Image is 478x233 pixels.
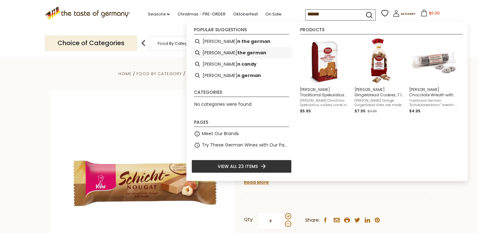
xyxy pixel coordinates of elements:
li: Categories [194,90,289,97]
strong: Qty: [244,216,253,224]
span: Traditional German "Schokoladenkranz:" wreath-shaped chocolate rounds covered with non-pareille t... [409,99,459,107]
li: Hermann Traditional Spekulatius Windmill Cookies, Assorted Shapes, 14.1 oz [297,36,352,117]
a: [PERSON_NAME] Gingerbread Cookies, 7.1 oz[PERSON_NAME] Orange Gingerbread bites are made with tra... [354,38,404,115]
input: Qty: [258,212,284,230]
span: $9.95 [367,109,377,114]
li: Products [300,27,463,34]
li: Meet Our Brands [191,128,292,140]
span: Share: [305,216,320,224]
li: Pages [194,120,289,127]
span: [PERSON_NAME] Christmas Spekulatius cookies come in 9 beautiful, seasonally-themed shapes. Origin... [300,99,349,107]
a: [PERSON_NAME] Traditional Spekulatius Windmill Cookies, Assorted Shapes, 14.1 oz[PERSON_NAME] Chr... [300,38,349,115]
b: the german [237,49,266,57]
span: [PERSON_NAME] Traditional Spekulatius Windmill Cookies, Assorted Shapes, 14.1 oz [300,87,349,98]
span: $5.95 [300,108,311,114]
span: [PERSON_NAME] Orange Gingerbread bites are made with traditional lebkuchen (gingerbread) dough in... [354,99,404,107]
li: Popular suggestions [194,27,289,34]
a: Home [118,71,132,77]
a: Oktoberfest [233,11,257,18]
span: View all 23 items [218,163,258,170]
a: Food By Category [136,71,182,77]
span: $7.95 [354,108,366,114]
span: No categories were found [194,101,251,107]
li: hermann german [191,70,292,81]
button: $0.00 [417,9,444,19]
span: [PERSON_NAME] Chocolate Wreath with Non-Pareille, 4.4 oz [409,87,459,98]
a: On Sale [265,11,281,18]
b: n german [237,72,261,79]
a: Seasons [148,11,170,18]
span: $4.95 [409,108,421,114]
a: Christmas - PRE-ORDER [177,11,225,18]
li: View all 23 items [191,160,292,173]
a: Try These German Wines with Our Pastry or Charcuterie [202,141,289,149]
span: Account [401,12,415,16]
a: Food By Category [158,41,194,46]
b: n candy [237,61,257,68]
div: Instant Search Results [186,21,468,181]
span: [PERSON_NAME] Gingerbread Cookies, 7.1 oz [354,87,404,98]
p: Choice of Categories [45,35,137,51]
li: Hermann Orange Gingerbread Cookies, 7.1 oz [352,36,407,117]
span: $0.00 [429,10,439,16]
a: Meet Our Brands [202,130,239,137]
b: n the german [237,38,270,45]
li: hermann candy [191,58,292,70]
li: hermann the german [191,36,292,47]
a: Read More [244,179,269,185]
li: Try These German Wines with Our Pastry or Charcuterie [191,140,292,151]
img: previous arrow [137,37,150,50]
a: [PERSON_NAME] Chocolate Wreath with Non-Pareille, 4.4 ozTraditional German "Schokoladenkranz:" wr... [409,38,459,115]
li: Hermann Chocolate Wreath with Non-Pareille, 4.4 oz [407,36,461,117]
a: Account [393,10,415,19]
li: herman the german [191,47,292,58]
